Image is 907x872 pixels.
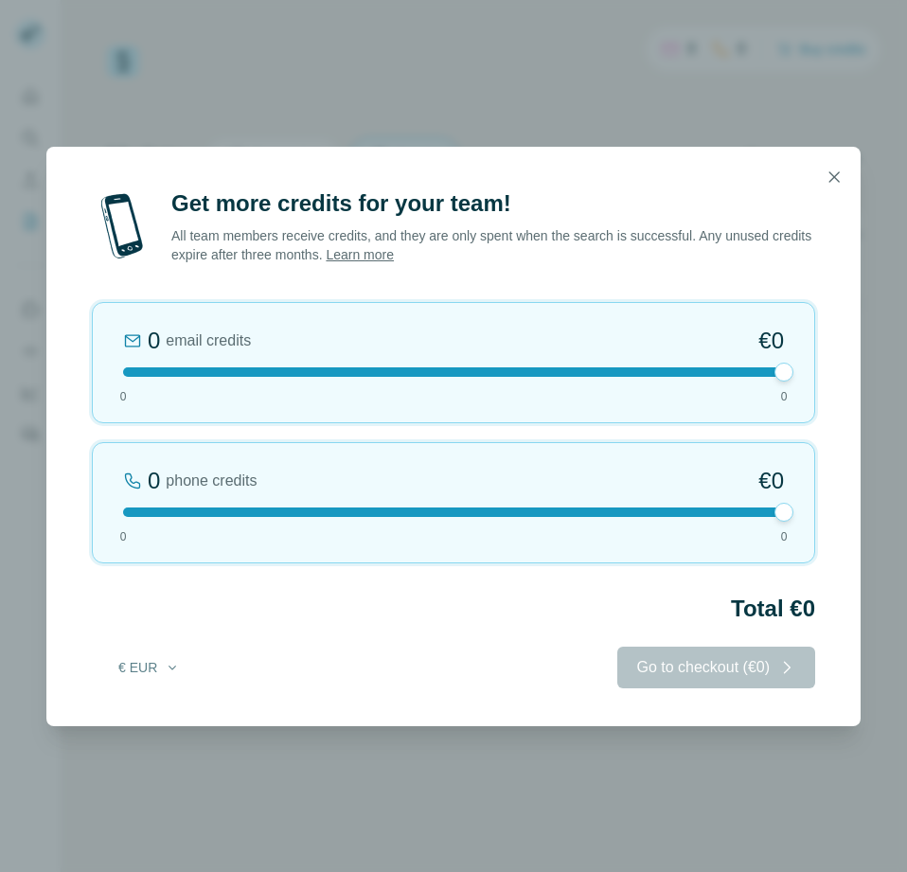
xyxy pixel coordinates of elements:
span: 0 [781,528,788,545]
div: 0 [148,466,160,496]
span: phone credits [166,470,257,492]
div: 0 [148,326,160,356]
span: 0 [120,528,127,545]
span: 0 [781,388,788,405]
button: € EUR [105,650,193,685]
span: €0 [758,466,784,496]
span: email credits [166,329,251,352]
h2: Total €0 [92,594,815,624]
img: mobile-phone [92,188,152,264]
a: Learn more [326,247,394,262]
span: 0 [120,388,127,405]
span: €0 [758,326,784,356]
p: All team members receive credits, and they are only spent when the search is successful. Any unus... [171,226,815,264]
